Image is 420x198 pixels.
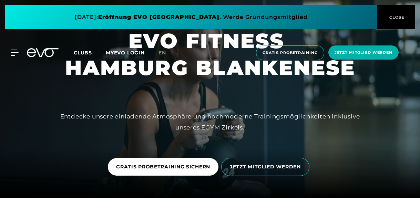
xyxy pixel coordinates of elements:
span: Jetzt Mitglied werden [335,50,392,55]
a: JETZT MITGLIED WERDEN [221,153,312,181]
a: en [158,49,174,57]
a: Jetzt Mitglied werden [326,45,401,60]
a: GRATIS PROBETRAINING SICHERN [108,153,221,181]
span: GRATIS PROBETRAINING SICHERN [116,163,210,170]
a: Clubs [74,49,106,56]
span: JETZT MITGLIED WERDEN [230,163,301,170]
a: MYEVO LOGIN [106,50,145,56]
button: CLOSE [377,5,415,29]
a: Gratis Probetraining [254,45,326,60]
span: CLOSE [388,14,404,20]
span: Gratis Probetraining [263,50,318,56]
span: Clubs [74,50,92,56]
span: en [158,50,166,56]
div: Entdecke unsere einladende Atmosphäre und hochmoderne Trainingsmöglichkeiten inklusive unseres EG... [55,111,365,133]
